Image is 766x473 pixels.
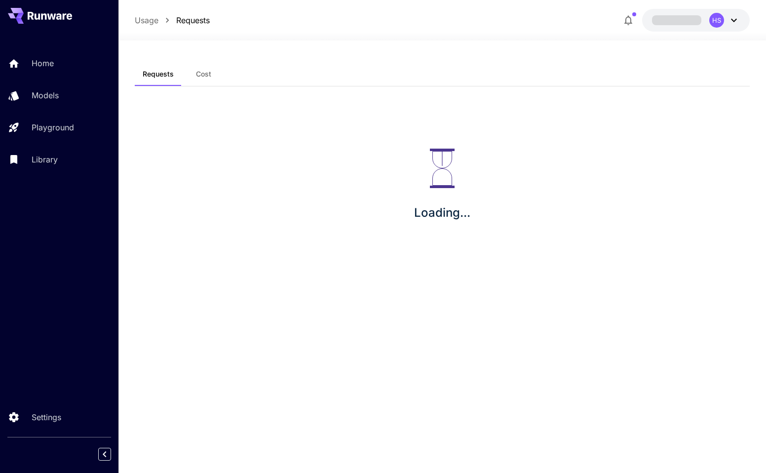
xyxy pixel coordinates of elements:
nav: breadcrumb [135,14,210,26]
a: Requests [176,14,210,26]
p: Loading... [414,204,470,222]
div: Collapse sidebar [106,445,118,463]
p: Settings [32,411,61,423]
span: Cost [196,70,211,79]
div: HS [709,13,724,28]
button: HS [642,9,750,32]
p: Playground [32,121,74,133]
a: Usage [135,14,158,26]
button: Collapse sidebar [98,448,111,461]
span: Requests [143,70,174,79]
p: Home [32,57,54,69]
p: Library [32,154,58,165]
p: Models [32,89,59,101]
